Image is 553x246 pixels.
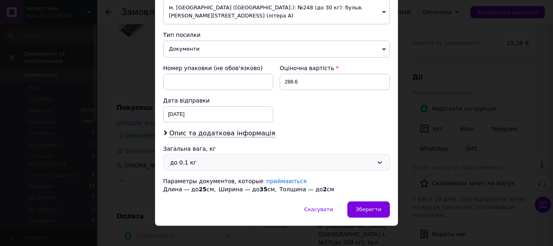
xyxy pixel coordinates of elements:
[259,186,267,193] span: 35
[163,64,273,72] div: Номер упаковки (не обов'язково)
[356,206,381,212] span: Зберегти
[170,158,373,167] div: до 0.1 кг
[163,41,390,58] span: Документи
[304,206,333,212] span: Скасувати
[163,145,390,153] div: Загальна вага, кг
[163,177,390,193] div: Параметры документов, которые Длина — до см, Ширина — до см, Толщина — до см
[323,186,327,193] span: 2
[169,129,275,137] span: Опис та додаткова інформація
[280,64,390,72] div: Оціночна вартість
[199,186,206,193] span: 25
[163,32,200,38] span: Тип посилки
[266,178,307,184] a: приймаються
[163,96,273,105] div: Дата відправки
